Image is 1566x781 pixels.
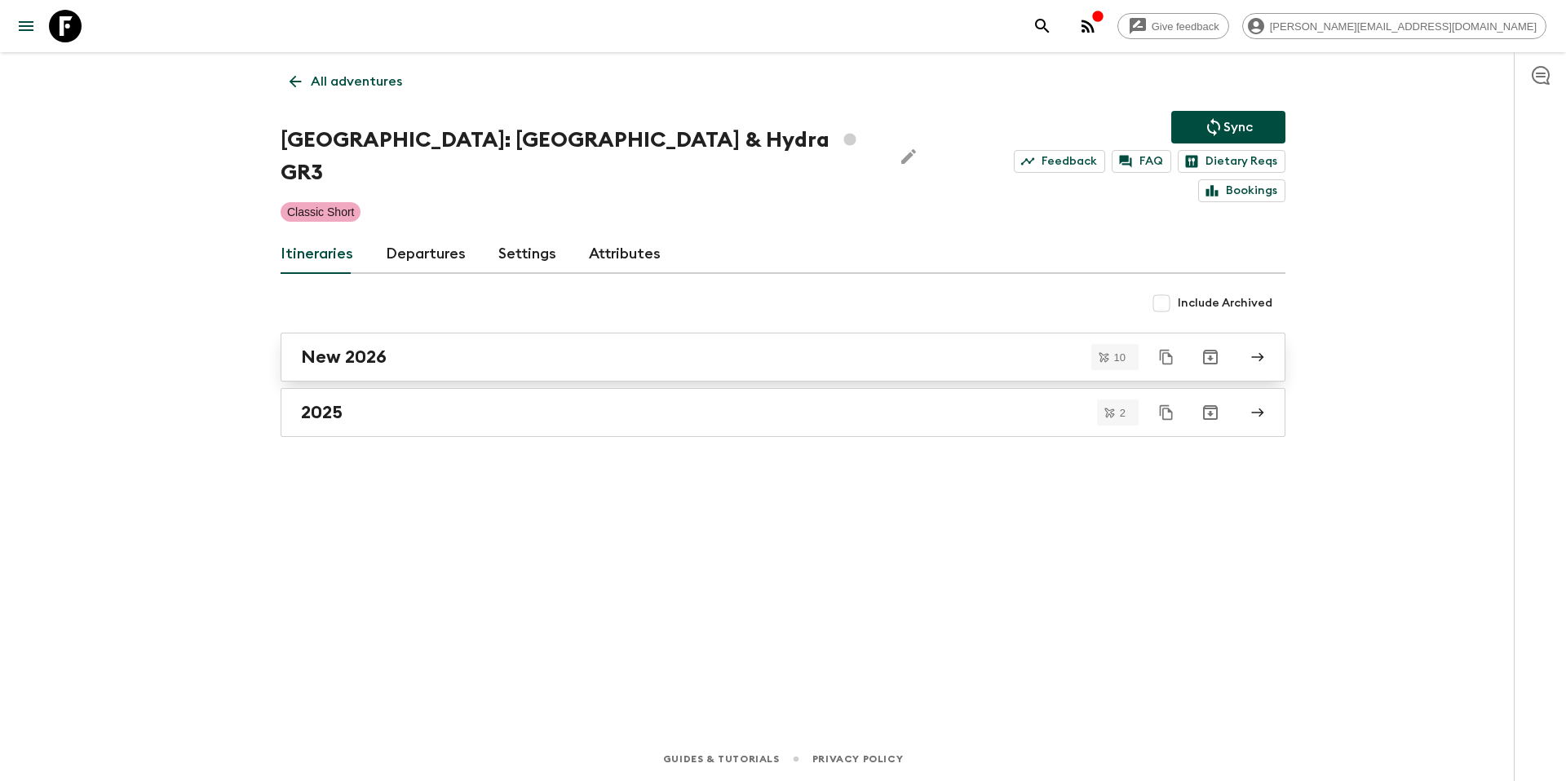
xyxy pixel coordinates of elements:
[1198,179,1285,202] a: Bookings
[1194,396,1227,429] button: Archive
[1242,13,1546,39] div: [PERSON_NAME][EMAIL_ADDRESS][DOMAIN_NAME]
[498,235,556,274] a: Settings
[1223,117,1253,137] p: Sync
[281,124,879,189] h1: [GEOGRAPHIC_DATA]: [GEOGRAPHIC_DATA] & Hydra GR3
[281,388,1285,437] a: 2025
[281,333,1285,382] a: New 2026
[589,235,661,274] a: Attributes
[1261,20,1546,33] span: [PERSON_NAME][EMAIL_ADDRESS][DOMAIN_NAME]
[386,235,466,274] a: Departures
[301,402,343,423] h2: 2025
[281,65,411,98] a: All adventures
[1178,150,1285,173] a: Dietary Reqs
[311,72,402,91] p: All adventures
[1194,341,1227,373] button: Archive
[1152,342,1181,372] button: Duplicate
[1104,352,1135,363] span: 10
[301,346,387,368] h2: New 2026
[1143,20,1228,33] span: Give feedback
[281,235,353,274] a: Itineraries
[1152,398,1181,427] button: Duplicate
[1171,111,1285,143] button: Sync adventure departures to the booking engine
[1178,295,1272,311] span: Include Archived
[1117,13,1229,39] a: Give feedback
[10,10,42,42] button: menu
[1014,150,1105,173] a: Feedback
[812,750,903,768] a: Privacy Policy
[892,124,925,189] button: Edit Adventure Title
[1110,408,1135,418] span: 2
[1112,150,1171,173] a: FAQ
[287,204,354,220] p: Classic Short
[663,750,780,768] a: Guides & Tutorials
[1026,10,1059,42] button: search adventures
